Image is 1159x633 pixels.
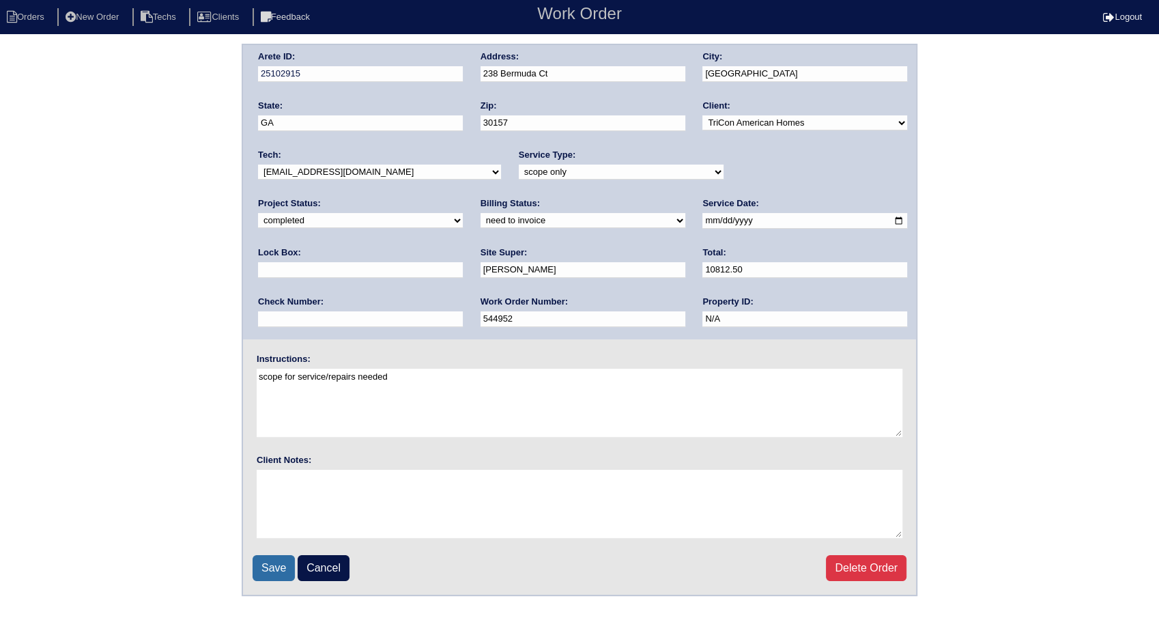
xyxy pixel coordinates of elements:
[258,296,324,308] label: Check Number:
[481,100,497,112] label: Zip:
[132,8,187,27] li: Techs
[57,12,130,22] a: New Order
[258,100,283,112] label: State:
[57,8,130,27] li: New Order
[702,247,726,259] label: Total:
[481,247,528,259] label: Site Super:
[132,12,187,22] a: Techs
[189,12,250,22] a: Clients
[826,555,906,581] a: Delete Order
[481,197,540,210] label: Billing Status:
[257,353,311,365] label: Instructions:
[258,197,321,210] label: Project Status:
[257,454,311,466] label: Client Notes:
[257,369,902,437] textarea: scope for service/repairs needed
[702,100,730,112] label: Client:
[702,197,758,210] label: Service Date:
[481,66,685,82] input: Enter a location
[481,51,519,63] label: Address:
[481,296,568,308] label: Work Order Number:
[253,555,295,581] input: Save
[702,51,722,63] label: City:
[258,247,301,259] label: Lock Box:
[1103,12,1142,22] a: Logout
[189,8,250,27] li: Clients
[298,555,349,581] a: Cancel
[253,8,321,27] li: Feedback
[258,149,281,161] label: Tech:
[258,51,295,63] label: Arete ID:
[519,149,576,161] label: Service Type:
[702,296,753,308] label: Property ID:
